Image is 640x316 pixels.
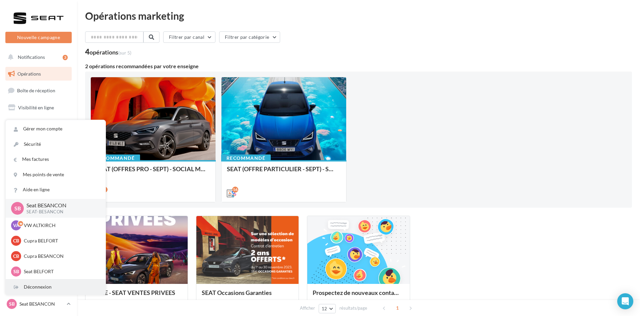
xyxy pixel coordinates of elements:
[85,11,632,21] div: Opérations marketing
[17,71,41,77] span: Opérations
[5,298,72,310] a: SB Seat BESANCON
[18,54,45,60] span: Notifications
[4,150,73,165] a: Médiathèque
[13,268,19,275] span: SB
[227,166,341,179] div: SEAT (OFFRE PARTICULIER - SEPT) - SOCIAL MEDIA
[232,187,238,193] div: 16
[4,67,73,81] a: Opérations
[89,49,131,55] div: opérations
[4,206,73,226] a: Campagnes DataOnDemand
[90,154,140,162] div: Recommandé
[4,83,73,98] a: Boîte de réception
[6,167,106,182] a: Mes points de vente
[96,166,210,179] div: SEAT (OFFRES PRO - SEPT) - SOCIAL MEDIA
[24,222,98,229] p: VW ALTKIRCH
[202,289,293,303] div: SEAT Occasions Garanties
[13,237,19,244] span: CB
[221,154,271,162] div: Recommandé
[24,253,98,259] p: Cupra BESANCON
[19,301,64,307] p: Seat BESANCON
[13,222,19,229] span: VA
[4,117,73,131] a: Campagnes
[6,280,106,295] div: Déconnexion
[118,50,131,56] span: (sur 5)
[13,253,19,259] span: CB
[319,304,336,313] button: 12
[339,305,367,311] span: résultats/page
[85,48,131,56] div: 4
[219,31,280,43] button: Filtrer par catégorie
[4,184,73,203] a: PLV et print personnalisable
[24,268,98,275] p: Seat BELFORT
[26,209,95,215] p: SEAT-BESANCON
[300,305,315,311] span: Afficher
[322,306,327,311] span: 12
[4,50,70,64] button: Notifications 3
[392,303,403,313] span: 1
[6,182,106,197] a: Aide en ligne
[4,167,73,181] a: Calendrier
[163,31,215,43] button: Filtrer par canal
[26,202,95,209] p: Seat BESANCON
[6,152,106,167] a: Mes factures
[4,134,73,148] a: Contacts
[63,55,68,60] div: 3
[85,64,632,69] div: 2 opérations recommandées par votre enseigne
[18,105,54,110] span: Visibilité en ligne
[17,88,55,93] span: Boîte de réception
[4,101,73,115] a: Visibilité en ligne
[617,293,633,309] div: Open Intercom Messenger
[5,32,72,43] button: Nouvelle campagne
[91,289,182,303] div: SOME - SEAT VENTES PRIVEES
[9,301,15,307] span: SB
[313,289,404,303] div: Prospectez de nouveaux contacts
[6,137,106,152] a: Sécurité
[6,121,106,136] a: Gérer mon compte
[14,204,21,212] span: SB
[24,237,98,244] p: Cupra BELFORT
